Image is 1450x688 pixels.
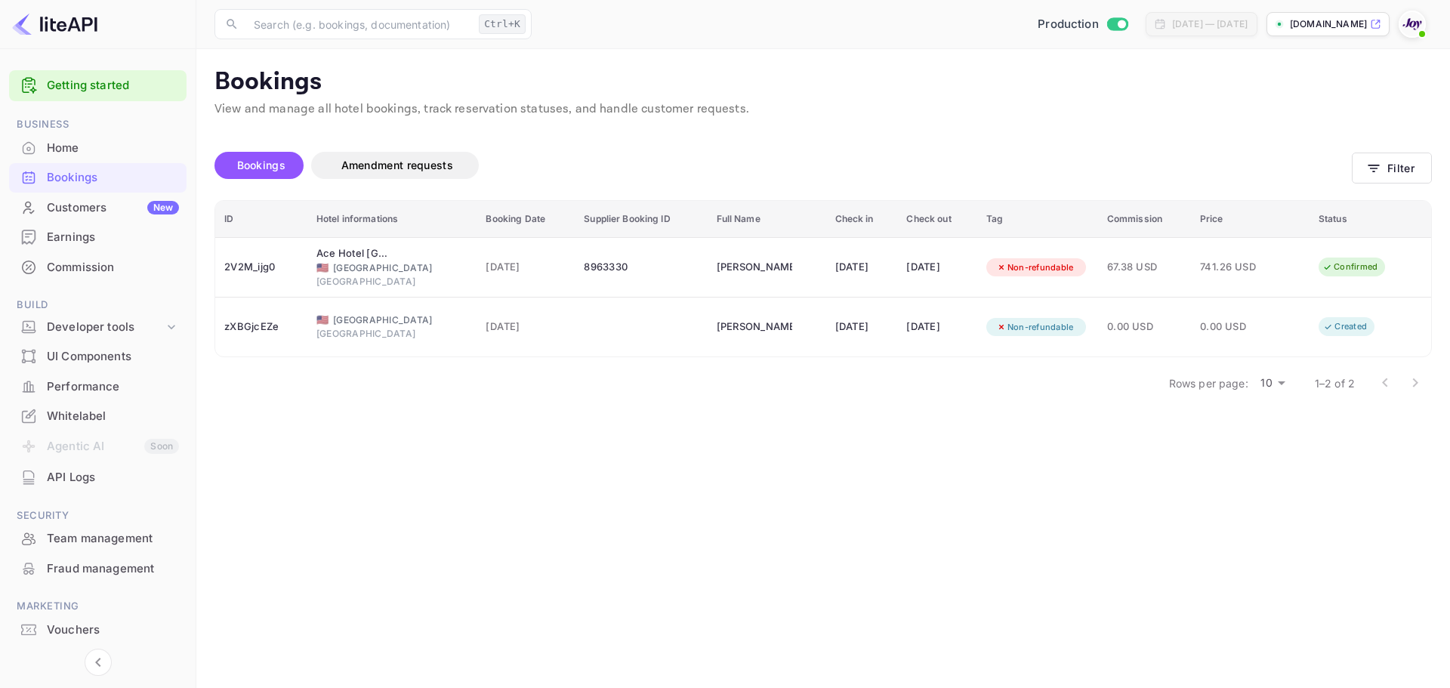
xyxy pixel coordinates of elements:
[486,319,566,335] span: [DATE]
[47,77,179,94] a: Getting started
[986,318,1084,337] div: Non-refundable
[9,253,187,281] a: Commission
[575,201,707,238] th: Supplier Booking ID
[1290,17,1367,31] p: [DOMAIN_NAME]
[224,255,298,279] div: 2V2M_ijg0
[906,255,967,279] div: [DATE]
[826,201,898,238] th: Check in
[47,348,179,366] div: UI Components
[47,169,179,187] div: Bookings
[1169,375,1248,391] p: Rows per page:
[9,193,187,221] a: CustomersNew
[9,372,187,402] div: Performance
[1315,375,1355,391] p: 1–2 of 2
[316,313,468,327] div: [GEOGRAPHIC_DATA]
[47,259,179,276] div: Commission
[245,9,473,39] input: Search (e.g. bookings, documentation)
[9,524,187,552] a: Team management
[835,315,889,339] div: [DATE]
[214,100,1432,119] p: View and manage all hotel bookings, track reservation statuses, and handle customer requests.
[1200,319,1276,335] span: 0.00 USD
[9,134,187,163] div: Home
[1200,259,1276,276] span: 741.26 USD
[9,70,187,101] div: Getting started
[316,263,329,273] span: United States of America
[1254,372,1291,394] div: 10
[897,201,976,238] th: Check out
[9,223,187,251] a: Earnings
[9,554,187,582] a: Fraud management
[835,255,889,279] div: [DATE]
[316,261,468,275] div: [GEOGRAPHIC_DATA]
[47,560,179,578] div: Fraud management
[906,315,967,339] div: [DATE]
[47,378,179,396] div: Performance
[9,615,187,645] div: Vouchers
[9,193,187,223] div: CustomersNew
[9,116,187,133] span: Business
[307,201,477,238] th: Hotel informations
[1098,201,1191,238] th: Commission
[9,615,187,643] a: Vouchers
[9,598,187,615] span: Marketing
[47,319,164,336] div: Developer tools
[9,314,187,341] div: Developer tools
[708,201,826,238] th: Full Name
[1313,258,1387,276] div: Confirmed
[717,315,792,339] div: Vivy Nguyen
[9,134,187,162] a: Home
[1400,12,1424,36] img: With Joy
[1352,153,1432,184] button: Filter
[214,152,1352,179] div: account-settings tabs
[1032,16,1134,33] div: Switch to Sandbox mode
[9,163,187,191] a: Bookings
[47,530,179,548] div: Team management
[479,14,526,34] div: Ctrl+K
[9,508,187,524] span: Security
[9,342,187,372] div: UI Components
[316,315,329,325] span: United States of America
[1172,17,1248,31] div: [DATE] — [DATE]
[47,408,179,425] div: Whitelabel
[9,223,187,252] div: Earnings
[85,649,112,676] button: Collapse navigation
[12,12,97,36] img: LiteAPI logo
[986,258,1084,277] div: Non-refundable
[47,140,179,157] div: Home
[215,201,1431,357] table: booking table
[47,229,179,246] div: Earnings
[9,402,187,430] a: Whitelabel
[477,201,575,238] th: Booking Date
[9,342,187,370] a: UI Components
[9,463,187,492] div: API Logs
[1038,16,1099,33] span: Production
[1191,201,1310,238] th: Price
[316,246,392,261] div: Ace Hotel Brooklyn
[977,201,1098,238] th: Tag
[1107,319,1182,335] span: 0.00 USD
[341,159,453,171] span: Amendment requests
[9,163,187,193] div: Bookings
[47,469,179,486] div: API Logs
[147,201,179,214] div: New
[486,259,566,276] span: [DATE]
[1107,259,1182,276] span: 67.38 USD
[9,253,187,282] div: Commission
[1313,317,1377,336] div: Created
[9,554,187,584] div: Fraud management
[47,622,179,639] div: Vouchers
[214,67,1432,97] p: Bookings
[237,159,285,171] span: Bookings
[316,327,468,341] div: [GEOGRAPHIC_DATA]
[717,255,792,279] div: Vivy Nguyen
[9,372,187,400] a: Performance
[9,524,187,554] div: Team management
[224,315,298,339] div: zXBGjcEZe
[9,402,187,431] div: Whitelabel
[584,255,698,279] div: 8963330
[215,201,307,238] th: ID
[9,297,187,313] span: Build
[1310,201,1431,238] th: Status
[316,275,468,288] div: [GEOGRAPHIC_DATA]
[47,199,179,217] div: Customers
